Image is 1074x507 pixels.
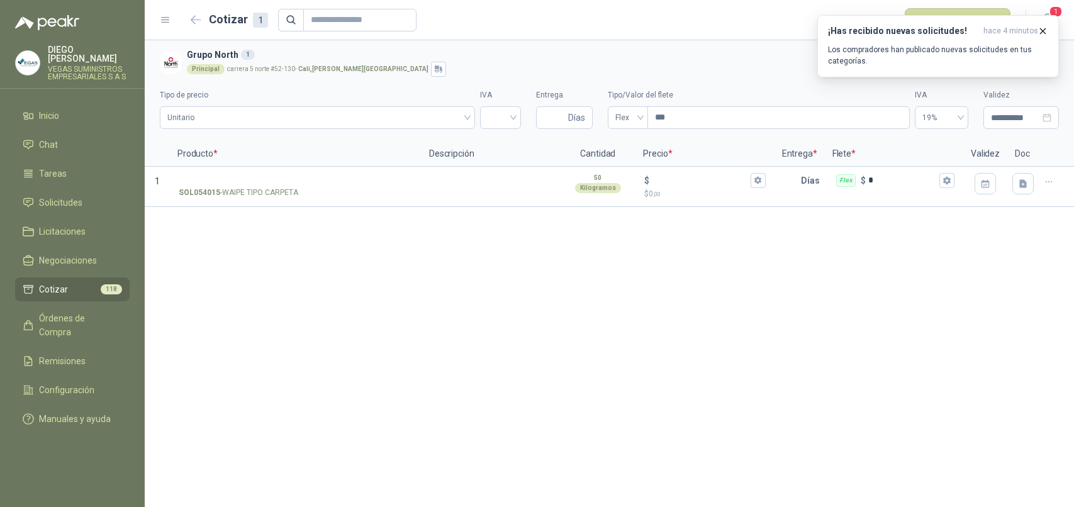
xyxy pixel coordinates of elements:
[828,44,1048,67] p: Los compradores han publicado nuevas solicitudes en tus categorías.
[15,407,130,431] a: Manuales y ayuda
[649,189,661,198] span: 0
[15,349,130,373] a: Remisiones
[644,174,649,187] p: $
[160,52,182,74] img: Company Logo
[16,51,40,75] img: Company Logo
[39,354,86,368] span: Remisiones
[422,142,560,167] p: Descripción
[179,176,413,186] input: SOL054015-WAIPE TIPO CARPETA
[298,65,428,72] strong: Cali , [PERSON_NAME][GEOGRAPHIC_DATA]
[594,173,601,183] p: 50
[15,306,130,344] a: Órdenes de Compra
[560,142,635,167] p: Cantidad
[39,253,97,267] span: Negociaciones
[241,50,255,60] div: 1
[15,277,130,301] a: Cotizar118
[536,89,593,101] label: Entrega
[15,248,130,272] a: Negociaciones
[39,167,67,181] span: Tareas
[39,138,58,152] span: Chat
[775,142,825,167] p: Entrega
[170,142,422,167] p: Producto
[227,66,428,72] p: carrera 5 norte #52-130 -
[1007,142,1039,167] p: Doc
[15,15,79,30] img: Logo peakr
[868,175,937,185] input: Flex $
[653,191,661,198] span: ,00
[828,26,978,36] h3: ¡Has recibido nuevas solicitudes!
[1049,6,1063,18] span: 1
[39,196,82,209] span: Solicitudes
[15,162,130,186] a: Tareas
[179,187,220,199] strong: SOL054015
[963,142,1007,167] p: Validez
[160,89,475,101] label: Tipo de precio
[167,108,467,127] span: Unitario
[48,65,130,81] p: VEGAS SUMINISTROS EMPRESARIALES S A S
[905,8,1010,32] button: Publicar cotizaciones
[15,191,130,214] a: Solicitudes
[635,142,774,167] p: Precio
[575,183,621,193] div: Kilogramos
[15,378,130,402] a: Configuración
[187,48,1054,62] h3: Grupo North
[179,187,298,199] p: - WAIPE TIPO CARPETA
[915,89,968,101] label: IVA
[39,225,86,238] span: Licitaciones
[817,15,1059,77] button: ¡Has recibido nuevas solicitudes!hace 4 minutos Los compradores han publicado nuevas solicitudes ...
[187,64,225,74] div: Principal
[15,104,130,128] a: Inicio
[983,26,1038,36] span: hace 4 minutos
[101,284,122,294] span: 118
[1036,9,1059,31] button: 1
[480,89,521,101] label: IVA
[39,412,111,426] span: Manuales y ayuda
[39,311,118,339] span: Órdenes de Compra
[836,174,856,187] div: Flex
[983,89,1059,101] label: Validez
[253,13,268,28] div: 1
[861,174,866,187] p: $
[751,173,766,188] button: $$0,00
[615,108,640,127] span: Flex
[39,282,68,296] span: Cotizar
[15,133,130,157] a: Chat
[922,108,961,127] span: 19%
[48,45,130,63] p: DIEGO [PERSON_NAME]
[155,176,160,186] span: 1
[652,175,747,185] input: $$0,00
[568,107,585,128] span: Días
[801,168,825,193] p: Días
[209,11,268,28] h2: Cotizar
[39,109,59,123] span: Inicio
[939,173,954,188] button: Flex $
[825,142,963,167] p: Flete
[15,220,130,243] a: Licitaciones
[608,89,910,101] label: Tipo/Valor del flete
[39,383,94,397] span: Configuración
[644,188,765,200] p: $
